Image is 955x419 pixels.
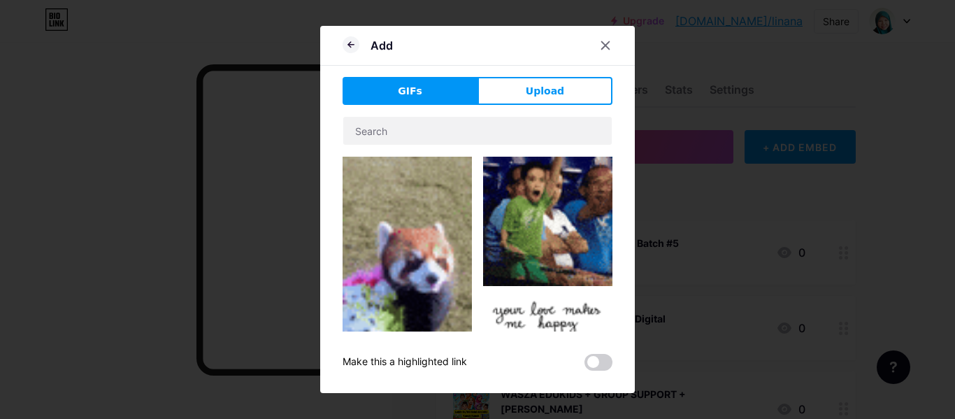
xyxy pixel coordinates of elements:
span: GIFs [398,84,422,99]
img: Gihpy [343,157,472,388]
button: Upload [477,77,612,105]
input: Search [343,117,612,145]
img: Gihpy [483,157,612,286]
span: Upload [526,84,564,99]
div: Make this a highlighted link [343,354,467,371]
button: GIFs [343,77,477,105]
div: Add [371,37,393,54]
